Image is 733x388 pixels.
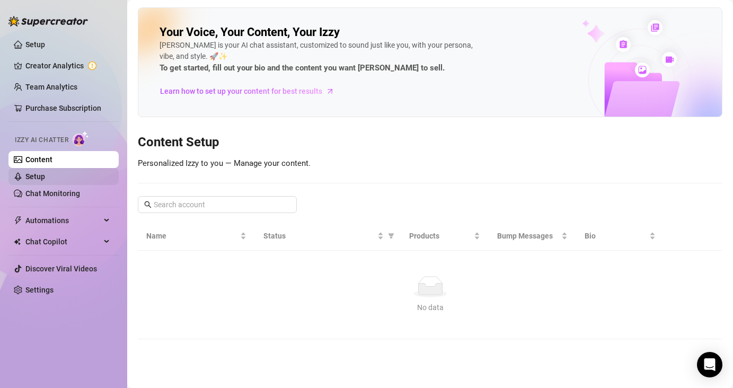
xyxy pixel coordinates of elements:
th: Bio [576,222,664,251]
input: Search account [154,199,282,210]
span: search [144,201,152,208]
h3: Content Setup [138,134,722,151]
span: Automations [25,212,101,229]
th: Status [255,222,401,251]
img: AI Chatter [73,131,89,146]
img: Chat Copilot [14,238,21,245]
span: Izzy AI Chatter [15,135,68,145]
a: Settings [25,286,54,294]
span: Bump Messages [497,230,559,242]
th: Products [401,222,488,251]
span: Products [409,230,471,242]
span: Name [146,230,238,242]
h2: Your Voice, Your Content, Your Izzy [160,25,340,40]
span: thunderbolt [14,216,22,225]
span: filter [386,228,396,244]
div: [PERSON_NAME] is your AI chat assistant, customized to sound just like you, with your persona, vi... [160,40,478,75]
span: Personalized Izzy to you — Manage your content. [138,158,311,168]
a: Learn how to set up your content for best results [160,83,342,100]
a: Creator Analytics exclamation-circle [25,57,110,74]
div: Open Intercom Messenger [697,352,722,377]
span: Learn how to set up your content for best results [160,85,322,97]
span: filter [388,233,394,239]
th: Name [138,222,255,251]
span: Status [263,230,376,242]
span: Chat Copilot [25,233,101,250]
span: arrow-right [325,86,335,96]
a: Purchase Subscription [25,104,101,112]
a: Chat Monitoring [25,189,80,198]
th: Bump Messages [489,222,576,251]
img: ai-chatter-content-library-cLFOSyPT.png [558,8,722,117]
a: Discover Viral Videos [25,264,97,273]
a: Setup [25,172,45,181]
span: Bio [585,230,647,242]
strong: To get started, fill out your bio and the content you want [PERSON_NAME] to sell. [160,63,445,73]
a: Content [25,155,52,164]
a: Team Analytics [25,83,77,91]
img: logo-BBDzfeDw.svg [8,16,88,27]
a: Setup [25,40,45,49]
div: No data [151,302,710,313]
